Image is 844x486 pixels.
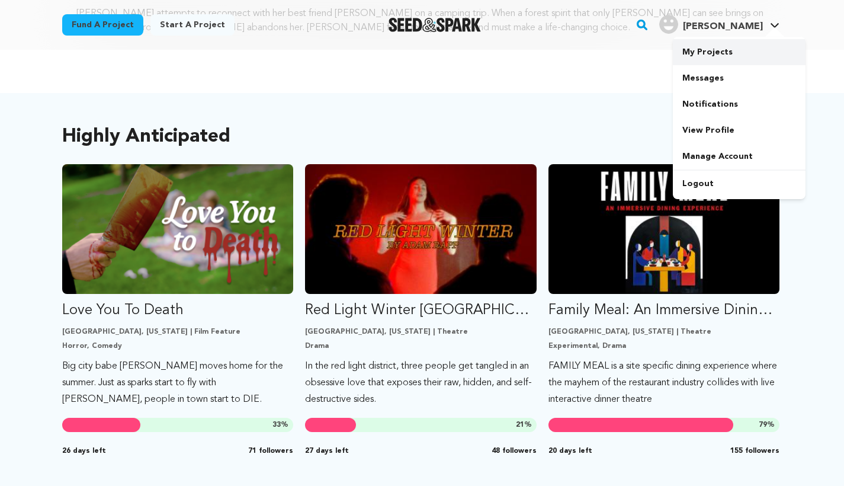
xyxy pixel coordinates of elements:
p: [GEOGRAPHIC_DATA], [US_STATE] | Theatre [305,327,537,337]
p: Love You To Death [62,301,294,320]
a: Fund a project [62,14,143,36]
span: [PERSON_NAME] [683,22,763,31]
a: View Profile [673,117,806,143]
a: My Projects [673,39,806,65]
a: Seed&Spark Homepage [389,18,482,32]
span: % [759,420,775,430]
span: 48 followers [492,446,537,456]
p: [GEOGRAPHIC_DATA], [US_STATE] | Film Feature [62,327,294,337]
span: 27 days left [305,446,349,456]
span: 21 [516,421,524,429]
p: Drama [305,341,537,351]
a: Messages [673,65,806,91]
a: Notifications [673,91,806,117]
img: Seed&Spark Logo Dark Mode [389,18,482,32]
a: Tyler S.'s Profile [657,12,782,34]
p: Family Meal: An Immersive Dining Experience [548,301,780,320]
p: Horror, Comedy [62,341,294,351]
h2: Highly Anticipated [62,129,230,145]
span: 33 [272,421,281,429]
span: 79 [759,421,767,429]
p: FAMILY MEAL is a site specific dining experience where the mayhem of the restaurant industry coll... [548,358,780,408]
span: 71 followers [248,446,293,456]
p: Big city babe [PERSON_NAME] moves home for the summer. Just as sparks start to fly with [PERSON_N... [62,358,294,408]
span: 20 days left [548,446,592,456]
p: In the red light district, three people get tangled in an obsessive love that exposes their raw, ... [305,358,537,408]
a: Fund Family Meal: An Immersive Dining Experience [548,164,780,408]
a: Fund Red Light Winter Los Angeles [305,164,537,408]
a: Manage Account [673,143,806,170]
span: 155 followers [730,446,779,456]
span: % [516,420,532,430]
a: Fund Love You To Death [62,164,294,408]
img: user.png [659,15,678,34]
p: Experimental, Drama [548,341,780,351]
p: Red Light Winter [GEOGRAPHIC_DATA] [305,301,537,320]
span: 26 days left [62,446,106,456]
div: Tyler S.'s Profile [659,15,763,34]
span: % [272,420,288,430]
a: Start a project [150,14,235,36]
span: Tyler S.'s Profile [657,12,782,37]
a: Logout [673,171,806,197]
p: [GEOGRAPHIC_DATA], [US_STATE] | Theatre [548,327,780,337]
